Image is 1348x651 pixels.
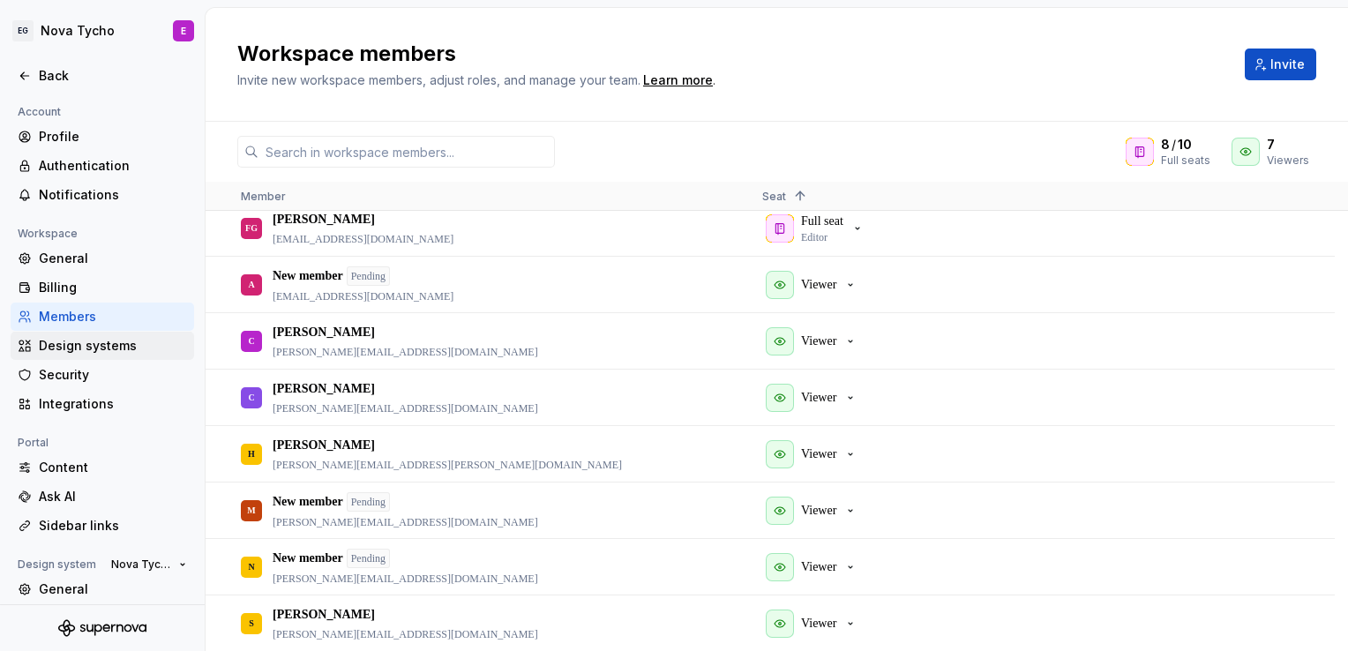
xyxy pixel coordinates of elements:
div: Content [39,459,187,476]
p: [PERSON_NAME] [273,324,375,341]
p: [PERSON_NAME] [273,380,375,398]
a: General [11,575,194,603]
div: Security [39,366,187,384]
p: [EMAIL_ADDRESS][DOMAIN_NAME] [273,232,453,246]
div: E [181,24,186,38]
button: Viewer [762,324,865,359]
span: Nova Tycho [111,557,172,572]
p: [PERSON_NAME] [273,211,375,228]
p: Viewer [801,615,836,632]
a: General [11,244,194,273]
p: Viewer [801,389,836,407]
div: Portal [11,432,56,453]
div: Workspace [11,223,85,244]
div: Pending [347,266,390,286]
a: Integrations [11,390,194,418]
div: C [248,380,254,415]
div: Full seats [1161,153,1210,168]
div: C [248,324,254,358]
p: [PERSON_NAME][EMAIL_ADDRESS][DOMAIN_NAME] [273,627,538,641]
a: Authentication [11,152,194,180]
p: Viewer [801,445,836,463]
span: . [640,74,715,87]
button: Viewer [762,380,865,415]
div: Members [39,308,187,325]
input: Search in workspace members... [258,136,555,168]
div: Design systems [39,337,187,355]
div: General [39,250,187,267]
div: N [248,550,254,584]
span: Seat [762,190,786,203]
p: Viewer [801,558,836,576]
p: Viewer [801,333,836,350]
button: Viewer [762,267,865,303]
div: Authentication [39,157,187,175]
a: Back [11,62,194,90]
div: Billing [39,279,187,296]
span: Invite [1270,56,1305,73]
a: Billing [11,273,194,302]
a: Members [11,604,194,632]
div: Pending [347,492,390,512]
a: Members [11,303,194,331]
a: Ask AI [11,483,194,511]
p: New member [273,267,343,285]
div: S [249,606,254,640]
a: Sidebar links [11,512,194,540]
p: [PERSON_NAME][EMAIL_ADDRESS][DOMAIN_NAME] [273,345,538,359]
div: Account [11,101,68,123]
button: Invite [1245,49,1316,80]
div: M [247,493,255,528]
p: [PERSON_NAME] [273,606,375,624]
div: Sidebar links [39,517,187,535]
p: [PERSON_NAME][EMAIL_ADDRESS][DOMAIN_NAME] [273,401,538,415]
div: A [248,267,254,302]
p: Viewer [801,276,836,294]
div: Back [39,67,187,85]
p: Editor [801,230,828,244]
button: Viewer [762,437,865,472]
a: Design systems [11,332,194,360]
p: [PERSON_NAME][EMAIL_ADDRESS][DOMAIN_NAME] [273,515,538,529]
p: New member [273,550,343,567]
span: Invite new workspace members, adjust roles, and manage your team. [237,72,640,87]
span: 10 [1178,136,1192,153]
p: New member [273,493,343,511]
a: Notifications [11,181,194,209]
a: Profile [11,123,194,151]
div: Pending [347,549,390,568]
button: Full seatEditor [762,211,872,246]
div: FG [245,211,258,245]
button: Viewer [762,493,865,528]
button: Viewer [762,606,865,641]
div: Integrations [39,395,187,413]
span: Member [241,190,286,203]
div: Notifications [39,186,187,204]
div: Design system [11,554,103,575]
div: General [39,580,187,598]
p: [PERSON_NAME] [273,437,375,454]
button: EGNova TychoE [4,11,201,50]
div: Ask AI [39,488,187,505]
p: Full seat [801,213,843,230]
button: Viewer [762,550,865,585]
span: 7 [1267,136,1275,153]
a: Content [11,453,194,482]
div: Profile [39,128,187,146]
p: Viewer [801,502,836,520]
div: / [1161,136,1210,153]
div: H [248,437,255,471]
h2: Workspace members [237,40,1224,68]
div: Viewers [1267,153,1309,168]
div: Nova Tycho [41,22,115,40]
a: Learn more [643,71,713,89]
p: [PERSON_NAME][EMAIL_ADDRESS][PERSON_NAME][DOMAIN_NAME] [273,458,622,472]
p: [EMAIL_ADDRESS][DOMAIN_NAME] [273,289,453,303]
p: [PERSON_NAME][EMAIL_ADDRESS][DOMAIN_NAME] [273,572,538,586]
div: EG [12,20,34,41]
svg: Supernova Logo [58,619,146,637]
a: Security [11,361,194,389]
span: 8 [1161,136,1170,153]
